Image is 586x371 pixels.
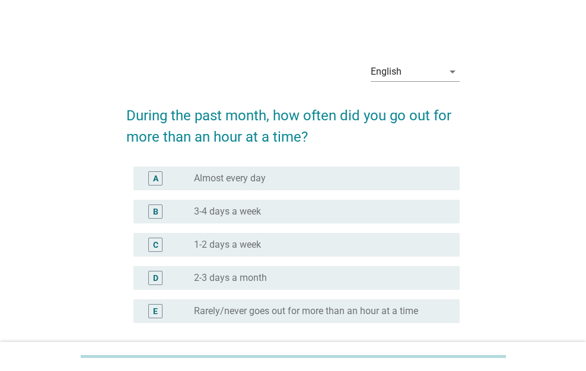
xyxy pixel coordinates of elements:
[194,206,261,218] label: 3-4 days a week
[153,205,158,218] div: B
[194,172,266,184] label: Almost every day
[194,239,261,251] label: 1-2 days a week
[371,66,402,77] div: English
[153,271,158,284] div: D
[194,272,267,284] label: 2-3 days a month
[153,238,158,251] div: C
[194,305,418,317] label: Rarely/never goes out for more than an hour at a time
[126,93,460,148] h2: During the past month, how often did you go out for more than an hour at a time?
[153,172,158,184] div: A
[153,305,158,317] div: E
[445,65,460,79] i: arrow_drop_down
